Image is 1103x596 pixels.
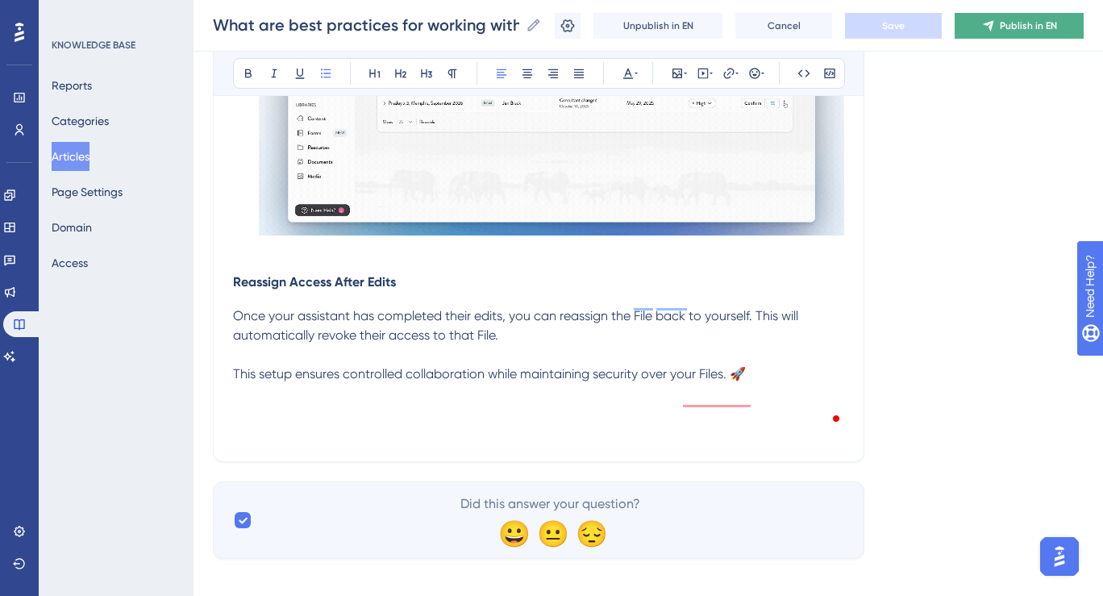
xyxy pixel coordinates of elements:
button: Articles [52,142,89,171]
button: Publish in EN [955,13,1084,39]
span: Did this answer your question? [460,494,640,514]
span: Unpublish in EN [623,19,693,32]
button: Domain [52,213,92,242]
button: Unpublish in EN [593,13,722,39]
span: Need Help? [38,4,101,23]
span: Reassign Access After Edits [233,274,396,290]
div: 😔 [576,520,601,546]
button: Save [845,13,942,39]
span: Keywords: Safari Portal assistant setup, Managing VA access in Safari Portal, collaborate with an... [233,405,797,440]
span: Publish in EN [1000,19,1057,32]
div: KNOWLEDGE BASE [52,39,135,52]
div: 😀 [498,520,524,546]
div: 😐 [537,520,563,546]
iframe: UserGuiding AI Assistant Launcher [1035,532,1084,581]
input: Article Name [213,14,519,36]
span: Save [882,19,905,32]
span: This setup ensures controlled collaboration while maintaining security over your Files. 🚀 [233,366,746,381]
button: Cancel [735,13,832,39]
span: Once your assistant has completed their edits, you can reassign the File back to yourself. This w... [233,308,801,343]
button: Reports [52,71,92,100]
button: Access [52,248,88,277]
button: Categories [52,106,109,135]
span: Cancel [768,19,801,32]
button: Page Settings [52,177,123,206]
